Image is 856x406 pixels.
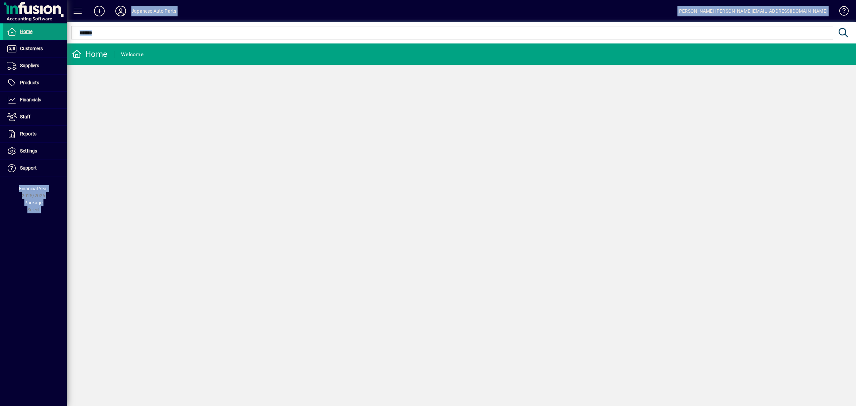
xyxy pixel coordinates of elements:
a: Suppliers [3,58,67,74]
a: Support [3,160,67,177]
button: Add [89,5,110,17]
span: Settings [20,148,37,154]
span: Financials [20,97,41,102]
span: Support [20,165,37,171]
a: Knowledge Base [834,1,848,23]
a: Financials [3,92,67,108]
div: Japanese Auto Parts [131,6,176,16]
a: Reports [3,126,67,142]
span: Customers [20,46,43,51]
a: Customers [3,40,67,57]
span: Staff [20,114,30,119]
span: Financial Year [19,186,48,191]
a: Settings [3,143,67,160]
span: Reports [20,131,36,136]
span: Suppliers [20,63,39,68]
div: [PERSON_NAME] [PERSON_NAME][EMAIL_ADDRESS][DOMAIN_NAME] [677,6,828,16]
span: Package [24,200,42,205]
a: Staff [3,109,67,125]
button: Profile [110,5,131,17]
span: Home [20,29,32,34]
span: Products [20,80,39,85]
div: Home [72,49,107,60]
a: Products [3,75,67,91]
div: Welcome [121,49,143,60]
